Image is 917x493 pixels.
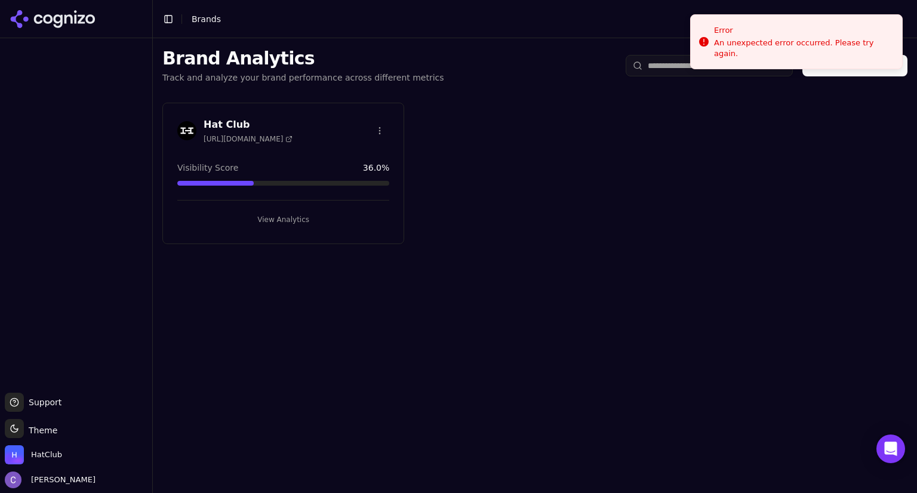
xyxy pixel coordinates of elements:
[204,134,293,144] span: [URL][DOMAIN_NAME]
[714,38,893,59] div: An unexpected error occurred. Please try again.
[162,48,444,69] h1: Brand Analytics
[5,472,96,488] button: Open user button
[5,445,62,464] button: Open organization switcher
[363,162,389,174] span: 36.0 %
[26,474,96,485] span: [PERSON_NAME]
[177,210,389,229] button: View Analytics
[192,14,221,24] span: Brands
[31,449,62,460] span: HatClub
[177,121,196,140] img: Hat Club
[876,435,905,463] div: Open Intercom Messenger
[162,72,444,84] p: Track and analyze your brand performance across different metrics
[177,162,238,174] span: Visibility Score
[24,426,57,435] span: Theme
[192,13,221,25] nav: breadcrumb
[5,445,24,464] img: HatClub
[5,472,21,488] img: Chris Hayes
[204,118,293,132] h3: Hat Club
[24,396,61,408] span: Support
[714,24,893,36] div: Error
